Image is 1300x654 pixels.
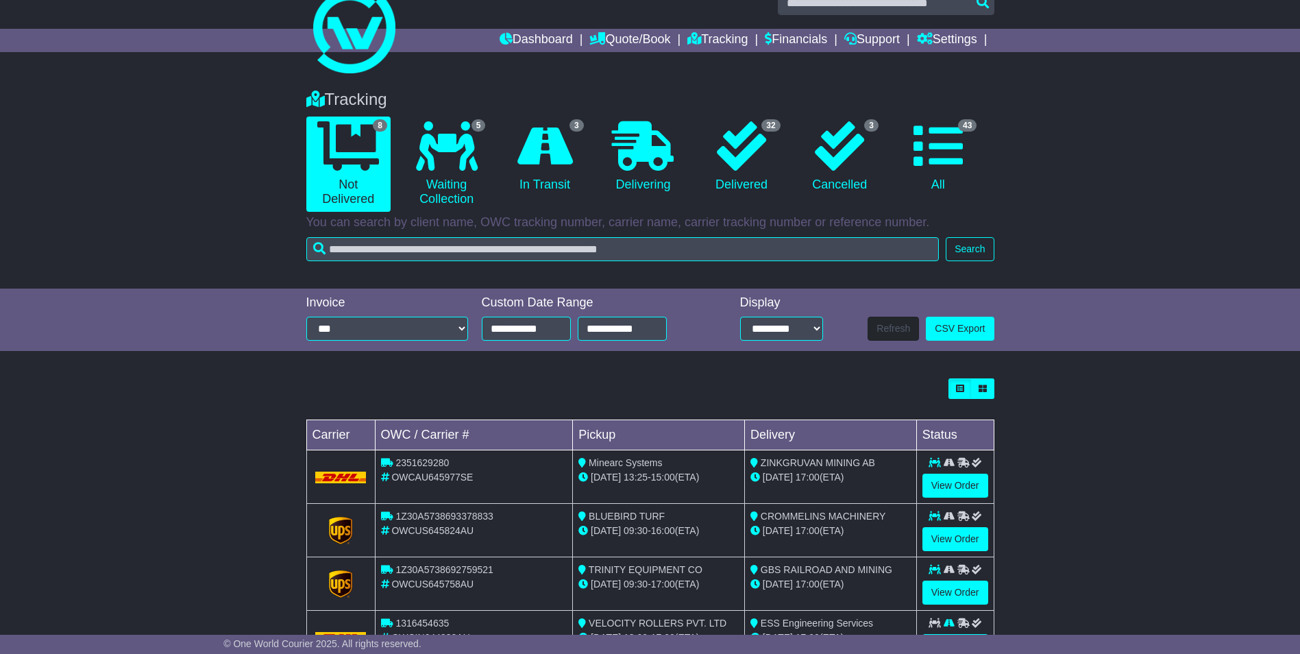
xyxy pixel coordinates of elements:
div: Tracking [299,90,1001,110]
span: [DATE] [763,525,793,536]
span: 3 [569,119,584,132]
span: OWCUS645824AU [391,525,474,536]
span: [DATE] [591,632,621,643]
span: 1Z30A5738693378833 [395,511,493,522]
span: 16:00 [651,525,675,536]
span: [DATE] [763,632,793,643]
div: - (ETA) [578,470,739,485]
span: BLUEBIRD TURF [589,511,665,522]
a: Support [844,29,900,52]
div: - (ETA) [578,524,739,538]
div: Custom Date Range [482,295,702,311]
span: 8 [373,119,387,132]
a: 32 Delivered [699,117,783,197]
span: 17:00 [796,579,820,590]
span: [DATE] [591,472,621,483]
td: OWC / Carrier # [375,420,573,450]
span: 09:30 [624,525,648,536]
span: TRINITY EQUIPMENT CO [589,564,702,575]
span: GBS RAILROAD AND MINING [761,564,892,575]
a: 3 In Transit [502,117,587,197]
span: OWCUS645758AU [391,579,474,590]
span: 13:25 [624,472,648,483]
button: Search [946,237,994,261]
a: 3 Cancelled [798,117,882,197]
a: Delivering [601,117,685,197]
span: 09:30 [624,579,648,590]
span: ZINKGRUVAN MINING AB [761,457,875,468]
span: 15:00 [651,472,675,483]
p: You can search by client name, OWC tracking number, carrier name, carrier tracking number or refe... [306,215,994,230]
a: Tracking [687,29,748,52]
span: OWCIN644932AU [391,632,469,643]
img: DHL.png [315,472,367,483]
div: (ETA) [750,470,911,485]
div: Display [740,295,823,311]
span: 2351629280 [395,457,449,468]
span: 3 [864,119,879,132]
span: CROMMELINS MACHINERY [761,511,886,522]
div: - (ETA) [578,577,739,592]
div: - (ETA) [578,631,739,645]
td: Pickup [573,420,745,450]
span: 17:00 [796,632,820,643]
a: CSV Export [926,317,994,341]
a: Financials [765,29,827,52]
span: Minearc Systems [589,457,662,468]
span: 32 [761,119,780,132]
a: Quote/Book [589,29,670,52]
span: VELOCITY ROLLERS PVT. LTD [589,618,726,629]
a: 43 All [896,117,980,197]
span: 5 [471,119,486,132]
a: View Order [922,527,988,551]
img: DHL.png [315,632,367,643]
span: 17:00 [651,579,675,590]
span: 13:00 [624,632,648,643]
a: View Order [922,474,988,498]
td: Status [916,420,994,450]
img: GetCarrierServiceLogo [329,517,352,544]
a: 8 Not Delivered [306,117,391,212]
span: [DATE] [763,472,793,483]
td: Carrier [306,420,375,450]
button: Refresh [868,317,919,341]
a: Settings [917,29,977,52]
div: (ETA) [750,577,911,592]
div: (ETA) [750,524,911,538]
td: Delivery [744,420,916,450]
span: [DATE] [591,579,621,590]
a: Dashboard [500,29,573,52]
span: © One World Courier 2025. All rights reserved. [223,638,421,649]
span: 17:00 [651,632,675,643]
span: [DATE] [763,579,793,590]
div: Invoice [306,295,468,311]
span: 1Z30A5738692759521 [395,564,493,575]
img: GetCarrierServiceLogo [329,570,352,598]
span: ESS Engineering Services [761,618,873,629]
span: OWCAU645977SE [391,472,473,483]
a: View Order [922,581,988,605]
div: (ETA) [750,631,911,645]
a: 5 Waiting Collection [404,117,489,212]
span: 43 [958,119,977,132]
span: 17:00 [796,472,820,483]
span: [DATE] [591,525,621,536]
span: 1316454635 [395,618,449,629]
span: 17:00 [796,525,820,536]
